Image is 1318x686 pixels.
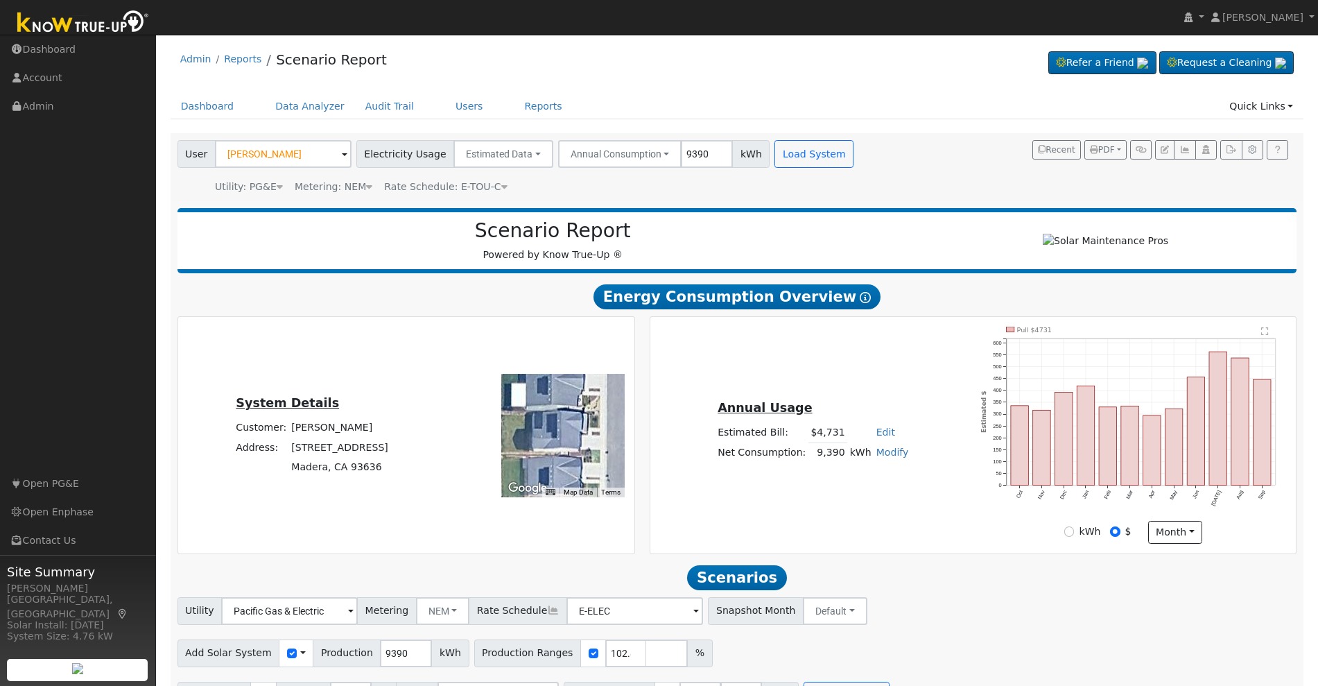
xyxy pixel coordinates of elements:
[994,399,1003,405] text: 350
[184,219,921,262] div: Powered by Know True-Up ®
[180,53,211,65] a: Admin
[72,663,83,674] img: retrieve
[1232,358,1249,486] rect: onclick=""
[215,180,283,194] div: Utility: PG&E
[514,94,573,119] a: Reports
[994,411,1003,418] text: 300
[289,418,391,438] td: [PERSON_NAME]
[732,140,770,168] span: kWh
[1169,489,1179,501] text: May
[355,94,424,119] a: Audit Trail
[1082,490,1091,500] text: Jan
[177,597,223,625] span: Utility
[558,140,682,168] button: Annual Consumption
[474,640,581,667] span: Production Ranges
[1043,234,1168,248] img: Solar Maintenance Pros
[295,180,372,194] div: Metering: NEM
[994,363,1003,370] text: 500
[994,352,1003,358] text: 550
[1148,521,1203,544] button: month
[7,563,148,581] span: Site Summary
[1275,58,1286,69] img: retrieve
[7,581,148,596] div: [PERSON_NAME]
[1211,490,1223,507] text: [DATE]
[1125,489,1135,500] text: Mar
[1048,51,1156,75] a: Refer a Friend
[416,597,470,625] button: NEM
[601,488,621,496] a: Terms (opens in new tab)
[1192,490,1201,500] text: Jun
[505,479,550,497] a: Open this area in Google Maps (opens a new window)
[1130,140,1152,160] button: Generate Report Link
[1037,489,1047,500] text: Nov
[1195,140,1217,160] button: Login As
[994,375,1003,381] text: 450
[1210,352,1227,486] rect: onclick=""
[716,443,808,463] td: Net Consumption:
[116,608,129,619] a: Map
[1235,490,1245,501] text: Aug
[996,470,1002,477] text: 50
[1011,406,1028,486] rect: onclick=""
[7,618,148,633] div: Solar Install: [DATE]
[994,387,1003,393] text: 400
[224,53,261,65] a: Reports
[1220,140,1242,160] button: Export Interval Data
[1125,524,1131,539] label: $
[876,447,909,458] a: Modify
[1143,415,1161,486] rect: onclick=""
[1015,489,1024,499] text: Oct
[1077,386,1095,485] rect: onclick=""
[1137,58,1148,69] img: retrieve
[1033,410,1050,485] rect: onclick=""
[1147,489,1156,499] text: Apr
[1188,377,1205,486] rect: onclick=""
[564,488,593,497] button: Map Data
[1055,393,1073,486] rect: onclick=""
[171,94,245,119] a: Dashboard
[1267,140,1288,160] a: Help Link
[215,140,352,168] input: Select a User
[994,447,1003,453] text: 150
[1100,407,1117,486] rect: onclick=""
[221,597,358,625] input: Select a Utility
[876,427,895,438] a: Edit
[1165,409,1183,486] rect: onclick=""
[7,629,148,644] div: System Size: 4.76 kW
[234,418,289,438] td: Customer:
[1222,12,1303,23] span: [PERSON_NAME]
[1258,490,1267,501] text: Sep
[566,597,703,625] input: Select a Rate Schedule
[1242,140,1263,160] button: Settings
[1155,140,1174,160] button: Edit User
[7,592,148,621] div: [GEOGRAPHIC_DATA], [GEOGRAPHIC_DATA]
[1090,145,1115,155] span: PDF
[1079,524,1100,539] label: kWh
[289,457,391,477] td: Madera, CA 93636
[808,422,847,443] td: $4,731
[1032,140,1081,160] button: Recent
[276,51,387,68] a: Scenario Report
[994,458,1003,465] text: 100
[774,140,853,168] button: Load System
[445,94,494,119] a: Users
[177,640,280,667] span: Add Solar System
[234,438,289,457] td: Address:
[1121,406,1138,486] rect: onclick=""
[177,140,216,168] span: User
[469,597,567,625] span: Rate Schedule
[980,391,987,434] text: Estimated $
[1174,140,1195,160] button: Multi-Series Graph
[1219,94,1303,119] a: Quick Links
[1262,327,1269,336] text: 
[1084,140,1127,160] button: PDF
[1059,489,1068,500] text: Dec
[994,423,1003,429] text: 250
[357,597,417,625] span: Metering
[860,292,871,303] i: Show Help
[847,443,874,463] td: kWh
[384,181,507,192] span: Alias: H2ETOUCN
[803,597,867,625] button: Default
[687,640,712,667] span: %
[356,140,454,168] span: Electricity Usage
